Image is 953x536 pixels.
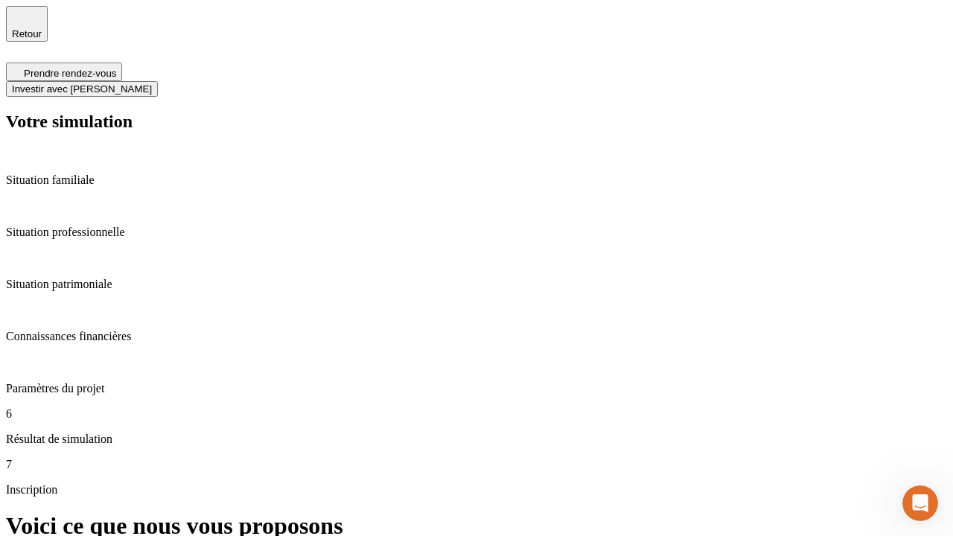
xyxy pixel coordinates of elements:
[12,83,152,95] span: Investir avec [PERSON_NAME]
[6,382,947,395] p: Paramètres du projet
[6,6,48,42] button: Retour
[6,407,947,421] p: 6
[902,485,938,521] iframe: Intercom live chat
[12,28,42,39] span: Retour
[6,278,947,291] p: Situation patrimoniale
[24,68,116,79] span: Prendre rendez-vous
[6,63,122,81] button: Prendre rendez-vous
[6,483,947,497] p: Inscription
[6,330,947,343] p: Connaissances financières
[6,112,947,132] h2: Votre simulation
[6,433,947,446] p: Résultat de simulation
[6,81,158,97] button: Investir avec [PERSON_NAME]
[6,173,947,187] p: Situation familiale
[6,226,947,239] p: Situation professionnelle
[6,458,947,471] p: 7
